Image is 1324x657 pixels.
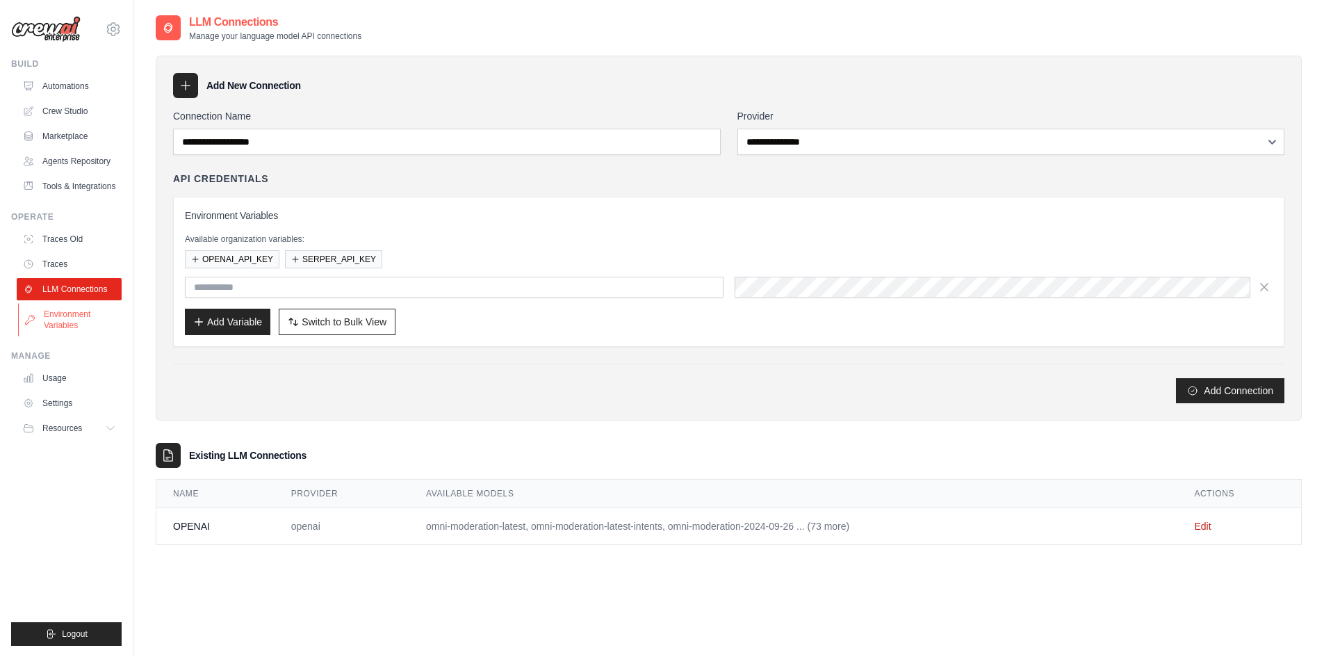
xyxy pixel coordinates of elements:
a: Usage [17,367,122,389]
a: Automations [17,75,122,97]
div: Operate [11,211,122,222]
a: Traces Old [17,228,122,250]
div: Manage [11,350,122,362]
a: Marketplace [17,125,122,147]
button: SERPER_API_KEY [285,250,382,268]
p: Manage your language model API connections [189,31,361,42]
button: Switch to Bulk View [279,309,395,335]
img: Logo [11,16,81,42]
a: Crew Studio [17,100,122,122]
h3: Add New Connection [206,79,301,92]
h2: LLM Connections [189,14,361,31]
button: Add Variable [185,309,270,335]
button: OPENAI_API_KEY [185,250,279,268]
span: Switch to Bulk View [302,315,386,329]
th: Actions [1177,480,1301,508]
td: openai [275,508,409,545]
a: Traces [17,253,122,275]
div: Build [11,58,122,70]
h4: API Credentials [173,172,268,186]
td: OPENAI [156,508,275,545]
span: Logout [62,628,88,640]
a: Environment Variables [18,303,123,336]
p: Available organization variables: [185,234,1273,245]
th: Name [156,480,275,508]
th: Available Models [409,480,1178,508]
label: Connection Name [173,109,721,123]
a: Edit [1194,521,1211,532]
h3: Existing LLM Connections [189,448,307,462]
a: Agents Repository [17,150,122,172]
a: Settings [17,392,122,414]
th: Provider [275,480,409,508]
td: omni-moderation-latest, omni-moderation-latest-intents, omni-moderation-2024-09-26 ... (73 more) [409,508,1178,545]
a: Tools & Integrations [17,175,122,197]
button: Logout [11,622,122,646]
label: Provider [737,109,1285,123]
button: Resources [17,417,122,439]
a: LLM Connections [17,278,122,300]
span: Resources [42,423,82,434]
h3: Environment Variables [185,209,1273,222]
button: Add Connection [1176,378,1284,403]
